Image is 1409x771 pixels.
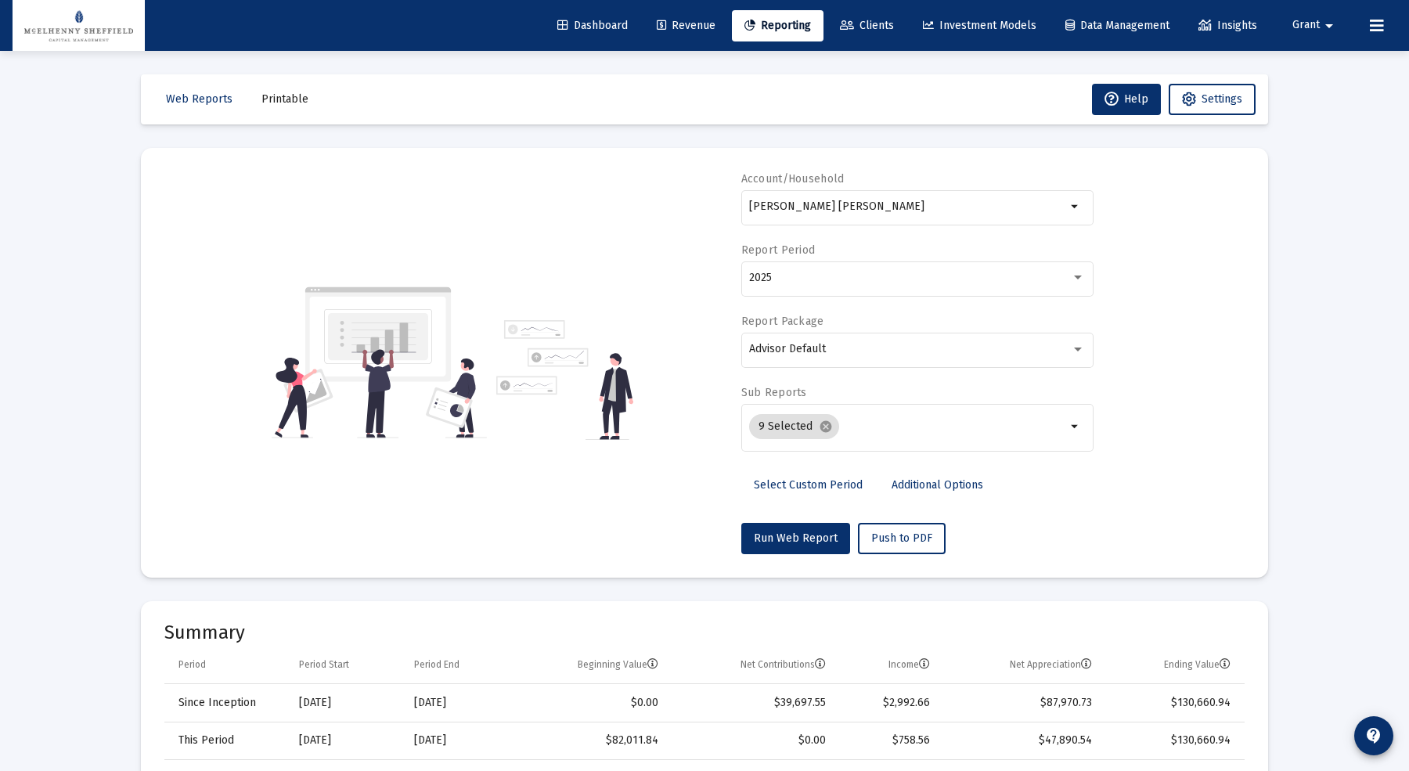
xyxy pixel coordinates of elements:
[840,19,894,32] span: Clients
[741,315,824,328] label: Report Package
[1065,19,1169,32] span: Data Management
[1274,9,1357,41] button: Grant
[749,271,772,284] span: 2025
[749,414,839,439] mat-chip: 9 Selected
[1103,684,1245,722] td: $130,660.94
[669,647,837,684] td: Column Net Contributions
[669,722,837,759] td: $0.00
[644,10,728,41] a: Revenue
[299,733,392,748] div: [DATE]
[871,531,932,545] span: Push to PDF
[24,10,133,41] img: Dashboard
[749,411,1066,442] mat-chip-list: Selection
[837,647,941,684] td: Column Income
[414,733,501,748] div: [DATE]
[1169,84,1256,115] button: Settings
[923,19,1036,32] span: Investment Models
[941,722,1103,759] td: $47,890.54
[166,92,232,106] span: Web Reports
[414,658,459,671] div: Period End
[1104,92,1148,106] span: Help
[512,722,668,759] td: $82,011.84
[1066,417,1085,436] mat-icon: arrow_drop_down
[754,531,838,545] span: Run Web Report
[741,523,850,554] button: Run Web Report
[403,647,512,684] td: Column Period End
[164,684,288,722] td: Since Inception
[749,342,826,355] span: Advisor Default
[732,10,823,41] a: Reporting
[827,10,906,41] a: Clients
[545,10,640,41] a: Dashboard
[1066,197,1085,216] mat-icon: arrow_drop_down
[941,647,1103,684] td: Column Net Appreciation
[888,658,930,671] div: Income
[1092,84,1161,115] button: Help
[741,658,826,671] div: Net Contributions
[1320,10,1339,41] mat-icon: arrow_drop_down
[892,478,983,492] span: Additional Options
[557,19,628,32] span: Dashboard
[1364,726,1383,745] mat-icon: contact_support
[1103,722,1245,759] td: $130,660.94
[164,625,1245,640] mat-card-title: Summary
[669,684,837,722] td: $39,697.55
[299,695,392,711] div: [DATE]
[744,19,811,32] span: Reporting
[164,647,1245,760] div: Data grid
[288,647,403,684] td: Column Period Start
[578,658,658,671] div: Beginning Value
[1202,92,1242,106] span: Settings
[496,320,633,440] img: reporting-alt
[512,684,668,722] td: $0.00
[1186,10,1270,41] a: Insights
[1292,19,1320,32] span: Grant
[414,695,501,711] div: [DATE]
[858,523,946,554] button: Push to PDF
[164,647,288,684] td: Column Period
[299,658,349,671] div: Period Start
[754,478,863,492] span: Select Custom Period
[741,172,845,186] label: Account/Household
[741,243,816,257] label: Report Period
[1164,658,1231,671] div: Ending Value
[272,285,487,440] img: reporting
[741,386,807,399] label: Sub Reports
[657,19,715,32] span: Revenue
[1103,647,1245,684] td: Column Ending Value
[261,92,308,106] span: Printable
[1010,658,1092,671] div: Net Appreciation
[1053,10,1182,41] a: Data Management
[910,10,1049,41] a: Investment Models
[837,722,941,759] td: $758.56
[941,684,1103,722] td: $87,970.73
[164,722,288,759] td: This Period
[749,200,1066,213] input: Search or select an account or household
[153,84,245,115] button: Web Reports
[1198,19,1257,32] span: Insights
[512,647,668,684] td: Column Beginning Value
[837,684,941,722] td: $2,992.66
[249,84,321,115] button: Printable
[819,420,833,434] mat-icon: cancel
[178,658,206,671] div: Period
